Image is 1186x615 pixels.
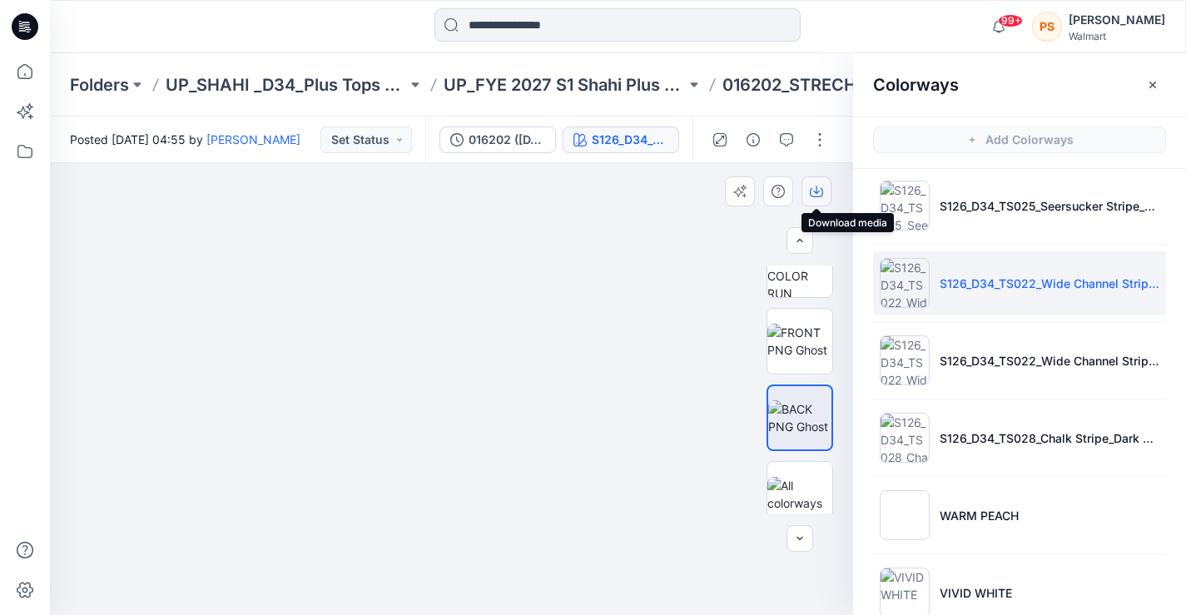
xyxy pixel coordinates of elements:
[740,126,767,153] button: Details
[767,324,832,359] img: FRONT PNG Ghost
[998,14,1023,27] span: 99+
[873,75,959,95] h2: Colorways
[70,131,300,148] span: Posted [DATE] 04:55 by
[1032,12,1062,42] div: PS
[206,132,300,146] a: [PERSON_NAME]
[940,352,1159,369] p: S126_D34_TS022_Wide Channel Stripe_Blue Moon_6.3in
[1069,30,1165,42] div: Walmart
[722,73,964,97] p: 016202_STRECH POPLIN_TS BOYFRIEND SHIRT
[880,413,930,463] img: S126_D34_TS028_Chalk Stripe_Dark Navy_3in
[940,275,1159,292] p: S126_D34_TS022_Wide Channel Stripe_Copper Pipe_6.3in
[880,258,930,308] img: S126_D34_TS022_Wide Channel Stripe_Copper Pipe_6.3in
[469,131,545,149] div: 016202 ([DATE])
[1069,10,1165,30] div: [PERSON_NAME]
[880,490,930,540] img: WARM PEACH
[940,429,1159,447] p: S126_D34_TS028_Chalk Stripe_Dark Navy_3in
[439,126,556,153] button: 016202 ([DATE])
[940,584,1012,602] p: VIVID WHITE
[940,197,1159,215] p: S126_D34_TS025_Seersucker Stripe_Polished Blue_2.56 in
[940,507,1019,524] p: WARM PEACH
[444,73,685,97] a: UP_FYE 2027 S1 Shahi Plus Tops Dresses & Bottoms
[880,181,930,231] img: S126_D34_TS025_Seersucker Stripe_Polished Blue_2.56 in
[880,335,930,385] img: S126_D34_TS022_Wide Channel Stripe_Blue Moon_6.3in
[563,126,679,153] button: S126_D34_TS022_Wide Channel Stripe_Copper Pipe_6.3in
[768,400,831,435] img: BACK PNG Ghost
[592,131,668,149] div: S126_D34_TS022_Wide Channel Stripe_Copper Pipe_6.3in
[166,73,407,97] a: UP_SHAHI _D34_Plus Tops and Dresses
[70,73,129,97] a: Folders
[767,477,832,512] img: All colorways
